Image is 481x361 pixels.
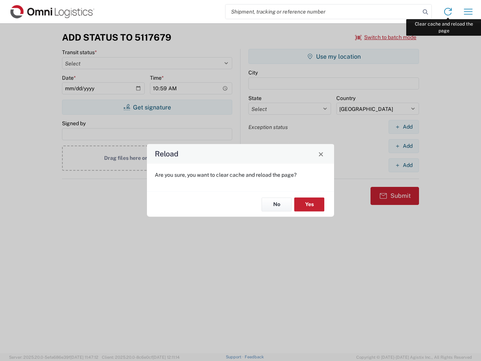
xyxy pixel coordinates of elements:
input: Shipment, tracking or reference number [225,5,420,19]
button: Close [316,149,326,159]
h4: Reload [155,149,178,159]
p: Are you sure, you want to clear cache and reload the page? [155,171,326,178]
button: No [262,197,292,211]
button: Yes [294,197,324,211]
